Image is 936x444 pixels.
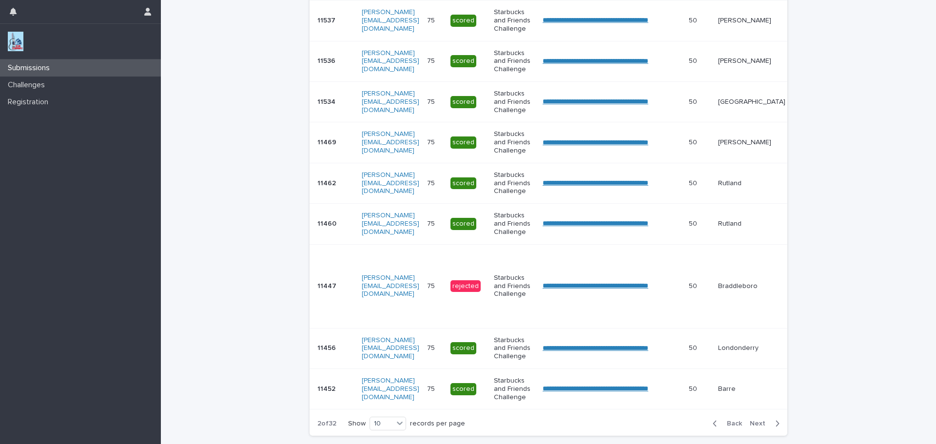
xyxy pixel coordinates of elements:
[494,274,535,298] p: Starbucks and Friends Challenge
[427,383,437,393] p: 75
[317,136,338,147] p: 11469
[718,344,785,352] p: Londonderry
[718,385,785,393] p: Barre
[750,420,771,427] span: Next
[362,274,419,298] a: [PERSON_NAME][EMAIL_ADDRESS][DOMAIN_NAME]
[310,412,344,436] p: 2 of 32
[450,136,476,149] div: scored
[427,342,437,352] p: 75
[362,50,419,73] a: [PERSON_NAME][EMAIL_ADDRESS][DOMAIN_NAME]
[317,383,337,393] p: 11452
[317,218,338,228] p: 11460
[348,420,366,428] p: Show
[718,282,785,290] p: Braddleboro
[494,212,535,236] p: Starbucks and Friends Challenge
[494,377,535,401] p: Starbucks and Friends Challenge
[317,177,338,188] p: 11462
[689,136,699,147] p: 50
[362,212,419,235] a: [PERSON_NAME][EMAIL_ADDRESS][DOMAIN_NAME]
[689,218,699,228] p: 50
[317,280,338,290] p: 11447
[450,383,476,395] div: scored
[4,63,58,73] p: Submissions
[317,96,337,106] p: 11534
[450,342,476,354] div: scored
[4,97,56,107] p: Registration
[450,96,476,108] div: scored
[718,220,785,228] p: Rutland
[427,280,437,290] p: 75
[410,420,465,428] p: records per page
[746,419,787,428] button: Next
[8,32,23,51] img: jxsLJbdS1eYBI7rVAS4p
[362,131,419,154] a: [PERSON_NAME][EMAIL_ADDRESS][DOMAIN_NAME]
[427,136,437,147] p: 75
[362,90,419,114] a: [PERSON_NAME][EMAIL_ADDRESS][DOMAIN_NAME]
[427,55,437,65] p: 75
[450,280,481,292] div: rejected
[427,96,437,106] p: 75
[689,177,699,188] p: 50
[450,15,476,27] div: scored
[689,96,699,106] p: 50
[705,419,746,428] button: Back
[317,55,337,65] p: 11536
[494,49,535,74] p: Starbucks and Friends Challenge
[718,138,785,147] p: [PERSON_NAME]
[494,8,535,33] p: Starbucks and Friends Challenge
[689,342,699,352] p: 50
[718,57,785,65] p: [PERSON_NAME]
[362,337,419,360] a: [PERSON_NAME][EMAIL_ADDRESS][DOMAIN_NAME]
[689,280,699,290] p: 50
[689,15,699,25] p: 50
[494,90,535,114] p: Starbucks and Friends Challenge
[317,342,338,352] p: 11456
[362,172,419,195] a: [PERSON_NAME][EMAIL_ADDRESS][DOMAIN_NAME]
[4,80,53,90] p: Challenges
[494,130,535,154] p: Starbucks and Friends Challenge
[721,420,742,427] span: Back
[317,15,337,25] p: 11537
[362,9,419,32] a: [PERSON_NAME][EMAIL_ADDRESS][DOMAIN_NAME]
[718,179,785,188] p: Rutland
[450,218,476,230] div: scored
[370,419,393,429] div: 10
[362,377,419,401] a: [PERSON_NAME][EMAIL_ADDRESS][DOMAIN_NAME]
[689,383,699,393] p: 50
[450,55,476,67] div: scored
[718,98,785,106] p: [GEOGRAPHIC_DATA]
[494,336,535,361] p: Starbucks and Friends Challenge
[427,218,437,228] p: 75
[450,177,476,190] div: scored
[718,17,785,25] p: [PERSON_NAME]
[494,171,535,195] p: Starbucks and Friends Challenge
[689,55,699,65] p: 50
[427,15,437,25] p: 75
[427,177,437,188] p: 75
